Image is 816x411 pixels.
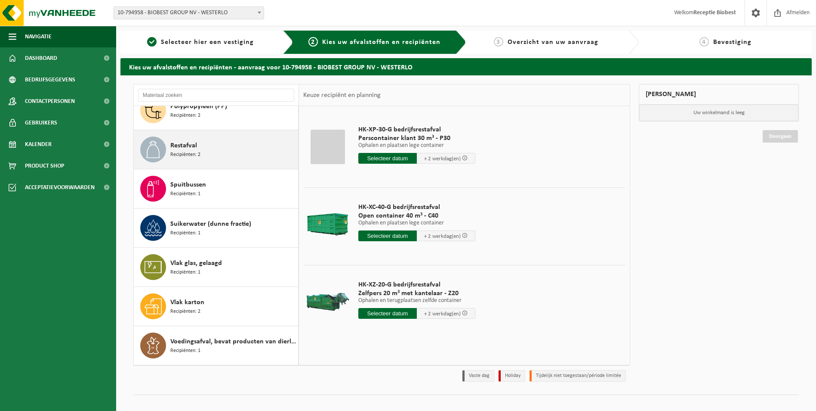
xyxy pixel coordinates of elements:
[499,370,525,382] li: Holiday
[25,69,75,90] span: Bedrijfsgegevens
[25,112,57,134] span: Gebruikers
[120,58,812,75] h2: Kies uw afvalstoffen en recipiënten - aanvraag voor 10-794958 - BIOBEST GROUP NV - WESTERLO
[134,91,299,130] button: Polypropyleen (PP) Recipiënten: 2
[25,134,52,155] span: Kalender
[358,230,417,241] input: Selecteer datum
[134,248,299,287] button: Vlak glas, gelaagd Recipiënten: 1
[358,203,475,212] span: HK-XC-40-G bedrijfsrestafval
[170,229,200,237] span: Recipiënten: 1
[494,37,503,47] span: 3
[693,9,736,16] strong: Receptie Biobest
[25,47,57,69] span: Dashboard
[138,89,294,102] input: Materiaal zoeken
[170,190,200,198] span: Recipiënten: 1
[358,298,475,304] p: Ophalen en terugplaatsen zelfde container
[713,39,751,46] span: Bevestiging
[358,212,475,220] span: Open container 40 m³ - C40
[358,153,417,164] input: Selecteer datum
[170,140,197,151] span: Restafval
[424,156,461,162] span: + 2 werkdag(en)
[639,84,799,105] div: [PERSON_NAME]
[170,347,200,355] span: Recipiënten: 1
[170,151,200,159] span: Recipiënten: 2
[424,311,461,317] span: + 2 werkdag(en)
[530,370,626,382] li: Tijdelijk niet toegestaan/période limitée
[170,297,204,308] span: Vlak karton
[147,37,157,47] span: 1
[424,234,461,239] span: + 2 werkdag(en)
[763,130,798,143] a: Doorgaan
[170,268,200,277] span: Recipiënten: 1
[699,37,709,47] span: 4
[508,39,598,46] span: Overzicht van uw aanvraag
[114,7,264,19] span: 10-794958 - BIOBEST GROUP NV - WESTERLO
[25,90,75,112] span: Contactpersonen
[308,37,318,47] span: 2
[25,26,52,47] span: Navigatie
[125,37,276,47] a: 1Selecteer hier een vestiging
[358,125,475,134] span: HK-XP-30-G bedrijfsrestafval
[134,326,299,365] button: Voedingsafval, bevat producten van dierlijke oorsprong, onverpakt, categorie 3 Recipiënten: 1
[134,287,299,326] button: Vlak karton Recipiënten: 2
[358,134,475,143] span: Perscontainer klant 30 m³ - P30
[114,6,264,19] span: 10-794958 - BIOBEST GROUP NV - WESTERLO
[170,258,222,268] span: Vlak glas, gelaagd
[25,177,95,198] span: Acceptatievoorwaarden
[170,112,200,120] span: Recipiënten: 2
[358,220,475,226] p: Ophalen en plaatsen lege container
[322,39,440,46] span: Kies uw afvalstoffen en recipiënten
[358,143,475,149] p: Ophalen en plaatsen lege container
[358,289,475,298] span: Zelfpers 20 m³ met kantelaar - Z20
[358,280,475,289] span: HK-XZ-20-G bedrijfsrestafval
[25,155,64,177] span: Product Shop
[170,336,296,347] span: Voedingsafval, bevat producten van dierlijke oorsprong, onverpakt, categorie 3
[134,130,299,169] button: Restafval Recipiënten: 2
[170,180,206,190] span: Spuitbussen
[161,39,254,46] span: Selecteer hier een vestiging
[134,169,299,209] button: Spuitbussen Recipiënten: 1
[170,219,251,229] span: Suikerwater (dunne fractie)
[462,370,494,382] li: Vaste dag
[170,101,227,112] span: Polypropyleen (PP)
[639,105,798,121] p: Uw winkelmand is leeg
[134,209,299,248] button: Suikerwater (dunne fractie) Recipiënten: 1
[358,308,417,319] input: Selecteer datum
[170,308,200,316] span: Recipiënten: 2
[299,84,385,106] div: Keuze recipiënt en planning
